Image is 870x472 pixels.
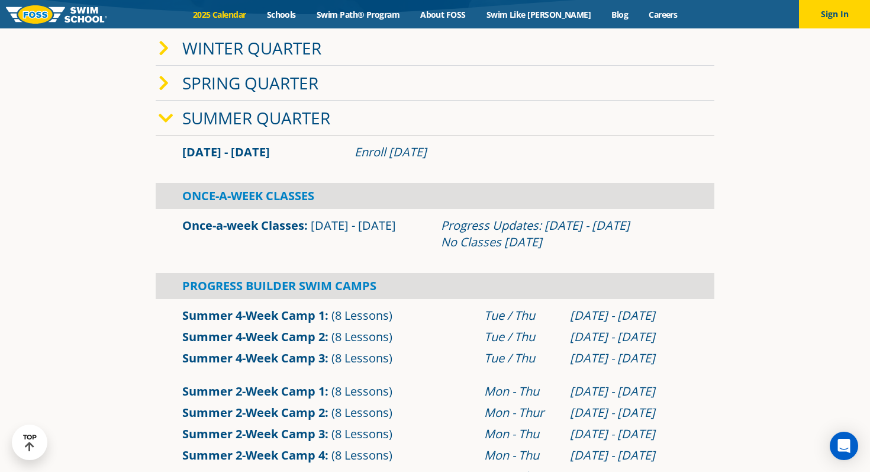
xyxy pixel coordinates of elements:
div: TOP [23,434,37,452]
div: Mon - Thu [484,426,559,442]
a: About FOSS [410,9,476,20]
div: Tue / Thu [484,350,559,367]
img: FOSS Swim School Logo [6,5,107,24]
a: Summer 2-Week Camp 4 [182,447,325,463]
div: Open Intercom Messenger [830,432,858,460]
a: 2025 Calendar [182,9,256,20]
div: Mon - Thu [484,447,559,464]
div: [DATE] - [DATE] [570,383,688,400]
a: Summer 4-Week Camp 1 [182,307,325,323]
span: (8 Lessons) [331,383,392,399]
span: (8 Lessons) [331,329,392,345]
a: Swim Like [PERSON_NAME] [476,9,601,20]
div: Tue / Thu [484,329,559,345]
div: [DATE] - [DATE] [570,426,688,442]
div: [DATE] - [DATE] [570,307,688,324]
div: Once-A-Week Classes [156,183,714,209]
a: Careers [639,9,688,20]
div: [DATE] - [DATE] [570,329,688,345]
a: Swim Path® Program [306,9,410,20]
a: Summer Quarter [182,107,330,129]
span: (8 Lessons) [331,447,392,463]
span: [DATE] - [DATE] [182,144,270,160]
div: Mon - Thur [484,404,559,421]
a: Summer 2-Week Camp 2 [182,404,325,420]
a: Summer 4-Week Camp 2 [182,329,325,345]
a: Summer 4-Week Camp 3 [182,350,325,366]
span: [DATE] - [DATE] [311,217,396,233]
a: Blog [601,9,639,20]
a: Once-a-week Classes [182,217,304,233]
span: (8 Lessons) [331,404,392,420]
div: [DATE] - [DATE] [570,404,688,421]
a: Winter Quarter [182,37,321,59]
div: Progress Builder Swim Camps [156,273,714,299]
a: Schools [256,9,306,20]
div: Progress Updates: [DATE] - [DATE] No Classes [DATE] [441,217,688,251]
div: Enroll [DATE] [355,144,688,160]
span: (8 Lessons) [331,426,392,442]
div: Tue / Thu [484,307,559,324]
a: Summer 2-Week Camp 3 [182,426,325,442]
div: Mon - Thu [484,383,559,400]
span: (8 Lessons) [331,350,392,366]
a: Spring Quarter [182,72,318,94]
a: Summer 2-Week Camp 1 [182,383,325,399]
div: [DATE] - [DATE] [570,350,688,367]
div: [DATE] - [DATE] [570,447,688,464]
span: (8 Lessons) [331,307,392,323]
